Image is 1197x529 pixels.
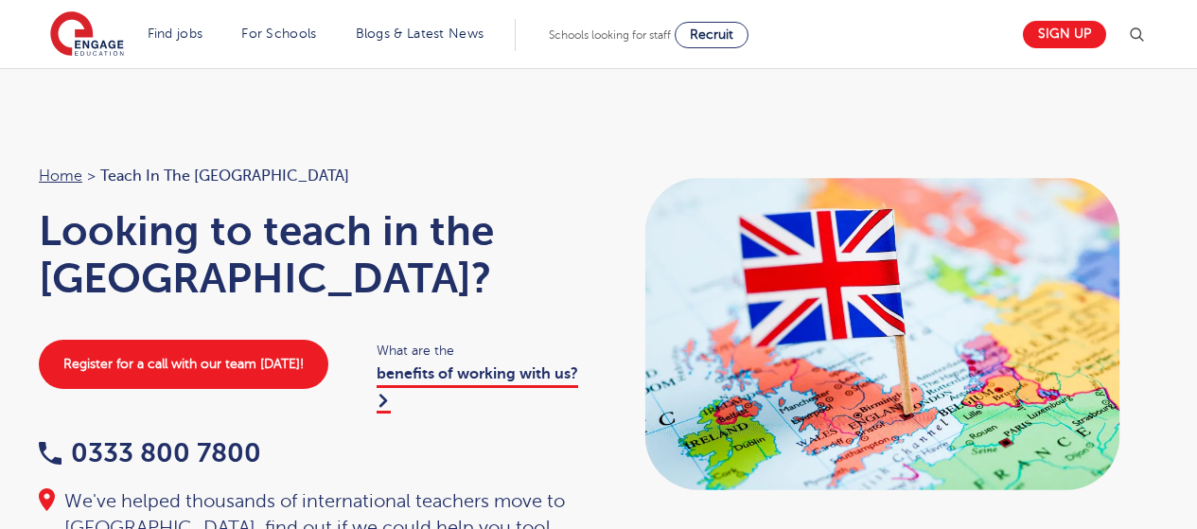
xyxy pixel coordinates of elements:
a: Sign up [1023,21,1106,48]
a: benefits of working with us? [377,365,578,413]
span: > [87,168,96,185]
a: Blogs & Latest News [356,26,484,41]
span: Schools looking for staff [549,28,671,42]
a: For Schools [241,26,316,41]
span: Teach in the [GEOGRAPHIC_DATA] [100,164,349,188]
a: Find jobs [148,26,203,41]
a: 0333 800 7800 [39,438,261,467]
span: Recruit [690,27,733,42]
span: What are the [377,340,580,361]
img: Engage Education [50,11,124,59]
a: Register for a call with our team [DATE]! [39,340,328,389]
nav: breadcrumb [39,164,580,188]
a: Recruit [675,22,748,48]
h1: Looking to teach in the [GEOGRAPHIC_DATA]? [39,207,580,302]
a: Home [39,168,82,185]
